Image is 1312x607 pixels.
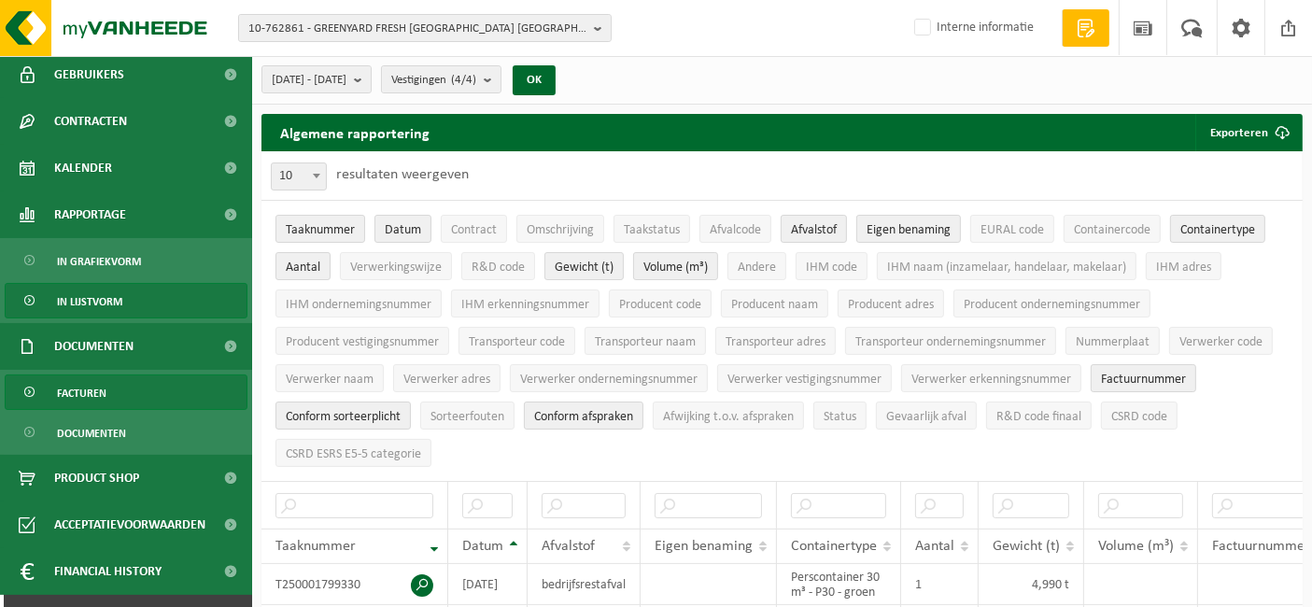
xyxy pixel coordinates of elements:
[717,364,892,392] button: Verwerker vestigingsnummerVerwerker vestigingsnummer: Activate to sort
[430,410,504,424] span: Sorteerfouten
[1111,410,1167,424] span: CSRD code
[542,539,595,554] span: Afvalstof
[54,501,205,548] span: Acceptatievoorwaarden
[856,215,961,243] button: Eigen benamingEigen benaming: Activate to sort
[275,439,431,467] button: CSRD ESRS E5-5 categorieCSRD ESRS E5-5 categorie: Activate to sort
[275,539,356,554] span: Taaknummer
[663,410,794,424] span: Afwijking t.o.v. afspraken
[286,223,355,237] span: Taaknummer
[469,335,565,349] span: Transporteur code
[1180,223,1255,237] span: Containertype
[796,252,868,280] button: IHM codeIHM code: Activate to sort
[727,373,882,387] span: Verwerker vestigingsnummer
[527,223,594,237] span: Omschrijving
[970,215,1054,243] button: EURAL codeEURAL code: Activate to sort
[731,298,818,312] span: Producent naam
[448,564,528,605] td: [DATE]
[867,223,951,237] span: Eigen benaming
[655,539,753,554] span: Eigen benaming
[275,252,331,280] button: AantalAantal: Activate to sort
[238,14,612,42] button: 10-762861 - GREENYARD FRESH [GEOGRAPHIC_DATA] [GEOGRAPHIC_DATA] - [GEOGRAPHIC_DATA]-[GEOGRAPHIC_D...
[57,244,141,279] span: In grafiekvorm
[420,402,515,430] button: SorteerfoutenSorteerfouten: Activate to sort
[54,98,127,145] span: Contracten
[910,14,1034,42] label: Interne informatie
[461,298,589,312] span: IHM erkenningsnummer
[877,252,1136,280] button: IHM naam (inzamelaar, handelaar, makelaar)IHM naam (inzamelaar, handelaar, makelaar): Activate to...
[1098,539,1174,554] span: Volume (m³)
[286,410,401,424] span: Conform sorteerplicht
[272,163,326,190] span: 10
[1170,215,1265,243] button: ContainertypeContainertype: Activate to sort
[461,252,535,280] button: R&D codeR&amp;D code: Activate to sort
[886,410,966,424] span: Gevaarlijk afval
[385,223,421,237] span: Datum
[848,298,934,312] span: Producent adres
[1076,335,1150,349] span: Nummerplaat
[462,539,503,554] span: Datum
[57,284,122,319] span: In lijstvorm
[633,252,718,280] button: Volume (m³)Volume (m³): Activate to sort
[275,327,449,355] button: Producent vestigingsnummerProducent vestigingsnummer: Activate to sort
[614,215,690,243] button: TaakstatusTaakstatus: Activate to sort
[391,66,476,94] span: Vestigingen
[54,51,124,98] span: Gebruikers
[953,289,1150,318] button: Producent ondernemingsnummerProducent ondernemingsnummer: Activate to sort
[824,410,856,424] span: Status
[286,335,439,349] span: Producent vestigingsnummer
[381,65,501,93] button: Vestigingen(4/4)
[54,548,162,595] span: Financial History
[901,364,1081,392] button: Verwerker erkenningsnummerVerwerker erkenningsnummer: Activate to sort
[727,252,786,280] button: AndereAndere: Activate to sort
[1179,335,1263,349] span: Verwerker code
[350,261,442,275] span: Verwerkingswijze
[1156,261,1211,275] span: IHM adres
[54,455,139,501] span: Product Shop
[721,289,828,318] button: Producent naamProducent naam: Activate to sort
[1101,402,1178,430] button: CSRD codeCSRD code: Activate to sort
[1146,252,1221,280] button: IHM adresIHM adres: Activate to sort
[806,261,857,275] span: IHM code
[248,15,586,43] span: 10-762861 - GREENYARD FRESH [GEOGRAPHIC_DATA] [GEOGRAPHIC_DATA] - [GEOGRAPHIC_DATA]-[GEOGRAPHIC_D...
[911,373,1071,387] span: Verwerker erkenningsnummer
[261,65,372,93] button: [DATE] - [DATE]
[643,261,708,275] span: Volume (m³)
[781,215,847,243] button: AfvalstofAfvalstof: Activate to sort
[876,402,977,430] button: Gevaarlijk afval : Activate to sort
[5,415,247,450] a: Documenten
[791,539,877,554] span: Containertype
[1101,373,1186,387] span: Factuurnummer
[5,283,247,318] a: In lijstvorm
[544,252,624,280] button: Gewicht (t)Gewicht (t): Activate to sort
[336,167,469,182] label: resultaten weergeven
[777,564,901,605] td: Perscontainer 30 m³ - P30 - groen
[271,162,327,191] span: 10
[726,335,825,349] span: Transporteur adres
[275,364,384,392] button: Verwerker naamVerwerker naam: Activate to sort
[585,327,706,355] button: Transporteur naamTransporteur naam: Activate to sort
[57,375,106,411] span: Facturen
[510,364,708,392] button: Verwerker ondernemingsnummerVerwerker ondernemingsnummer: Activate to sort
[980,223,1044,237] span: EURAL code
[54,323,134,370] span: Documenten
[458,327,575,355] button: Transporteur codeTransporteur code: Activate to sort
[1064,215,1161,243] button: ContainercodeContainercode: Activate to sort
[1074,223,1150,237] span: Containercode
[534,410,633,424] span: Conform afspraken
[996,410,1081,424] span: R&D code finaal
[595,335,696,349] span: Transporteur naam
[653,402,804,430] button: Afwijking t.o.v. afsprakenAfwijking t.o.v. afspraken: Activate to sort
[5,243,247,278] a: In grafiekvorm
[1212,539,1310,554] span: Factuurnummer
[887,261,1126,275] span: IHM naam (inzamelaar, handelaar, makelaar)
[813,402,867,430] button: StatusStatus: Activate to sort
[472,261,525,275] span: R&D code
[838,289,944,318] button: Producent adresProducent adres: Activate to sort
[451,223,497,237] span: Contract
[619,298,701,312] span: Producent code
[403,373,490,387] span: Verwerker adres
[1169,327,1273,355] button: Verwerker codeVerwerker code: Activate to sort
[5,374,247,410] a: Facturen
[1065,327,1160,355] button: NummerplaatNummerplaat: Activate to sort
[272,66,346,94] span: [DATE] - [DATE]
